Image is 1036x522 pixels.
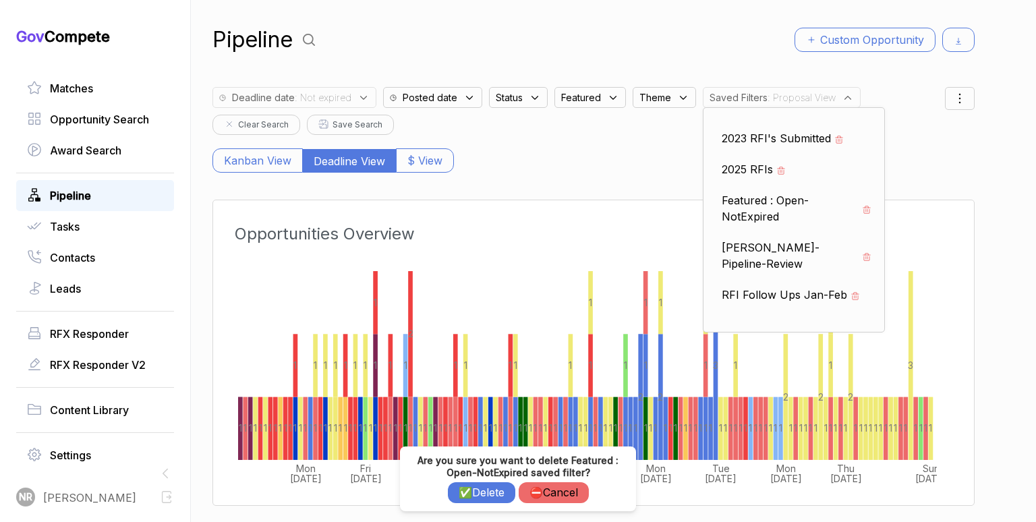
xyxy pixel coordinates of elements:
span: : Not expired [295,90,351,105]
span: RFI's January - June [722,318,832,334]
tspan: 1 [504,422,507,434]
tspan: 1 [844,422,848,434]
button: Deadline View [303,149,396,173]
tspan: 1 [789,422,793,434]
span: Tasks [50,219,80,235]
tspan: 1 [829,359,832,371]
tspan: 1 [334,359,337,371]
tspan: 2 [638,391,643,403]
tspan: 1 [519,422,522,434]
tspan: 2 [848,391,854,403]
tspan: 1 [524,422,527,434]
tspan: 1 [404,422,407,434]
tspan: Mon [646,463,666,474]
tspan: 1 [674,422,677,434]
span: [PERSON_NAME] [43,490,136,506]
tspan: 1 [919,422,923,434]
tspan: 1 [409,422,412,434]
tspan: 1 [769,422,772,434]
tspan: 1 [474,422,478,434]
tspan: 1 [749,422,753,434]
tspan: 1 [464,359,467,371]
span: Posted date [403,90,457,105]
span: Clear Search [238,119,289,131]
a: Tasks [27,219,163,235]
h3: Opportunities Overview [235,222,946,246]
tspan: 1 [454,359,457,371]
tspan: 1 [534,422,538,434]
tspan: 1 [529,422,532,434]
tspan: 1 [259,422,262,434]
span: Gov [16,28,45,45]
tspan: 1 [689,422,693,434]
button: Custom Opportunity [795,28,936,52]
tspan: Mon [296,463,316,474]
tspan: [DATE] [290,473,322,484]
tspan: 1 [539,422,542,434]
tspan: 1 [754,422,757,434]
tspan: 1 [364,359,367,371]
tspan: 2 [408,328,413,339]
tspan: 1 [854,422,857,434]
tspan: 1 [514,359,517,371]
tspan: 1 [328,422,332,434]
tspan: 1 [594,422,598,434]
span: Content Library [50,402,129,418]
span: Contacts [50,250,95,266]
tspan: 2 [783,391,788,403]
tspan: 1 [344,422,347,434]
tspan: 1 [709,422,712,434]
span: 2023 RFI's Submitted [722,130,831,146]
span: Settings [50,447,91,463]
tspan: 1 [374,297,377,308]
span: Save Search [333,119,382,131]
tspan: Sun [923,463,940,474]
tspan: 1 [644,359,647,371]
tspan: 1 [324,422,327,434]
span: Saved Filters [710,90,768,105]
tspan: 1 [424,422,427,434]
tspan: 1 [449,422,452,434]
span: Matches [50,80,93,96]
tspan: 1 [794,422,797,434]
tspan: 1 [704,422,708,434]
a: Award Search [27,142,163,158]
tspan: 1 [649,422,652,434]
tspan: 1 [388,359,392,371]
tspan: 1 [569,359,573,371]
tspan: [DATE] [915,473,947,484]
tspan: 1 [929,422,933,434]
tspan: 1 [268,422,272,434]
tspan: 1 [339,422,342,434]
tspan: 1 [589,422,592,434]
tspan: 1 [379,422,382,434]
tspan: 1 [614,422,617,434]
a: Settings [27,447,163,463]
tspan: 1 [829,422,832,434]
tspan: 1 [859,422,863,434]
tspan: 1 [388,422,392,434]
tspan: 1 [814,422,817,434]
tspan: 1 [764,422,768,434]
tspan: 1 [293,359,297,371]
tspan: 1 [419,422,422,434]
tspan: 1 [744,422,747,434]
tspan: [DATE] [830,473,862,484]
tspan: 1 [679,422,683,434]
tspan: 1 [899,422,902,434]
span: Theme [639,90,671,105]
a: RFX Responder V2 [27,357,163,373]
tspan: 1 [399,422,402,434]
span: RFI Follow Ups Jan-Feb [722,287,847,303]
tspan: 1 [384,422,387,434]
tspan: 1 [869,422,873,434]
button: Clear Search [212,115,300,135]
tspan: 1 [734,359,737,371]
tspan: 1 [654,422,658,434]
tspan: 1 [279,422,282,434]
a: Leads [27,281,163,297]
tspan: 1 [429,422,432,434]
tspan: 1 [599,422,602,434]
tspan: 1 [569,422,573,434]
tspan: 1 [880,422,883,434]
